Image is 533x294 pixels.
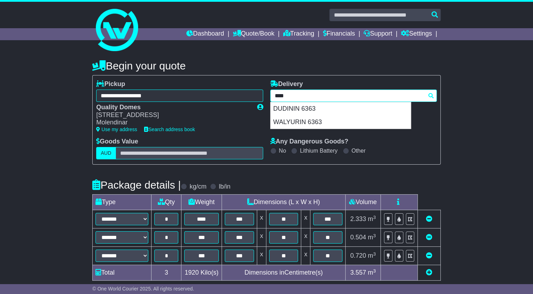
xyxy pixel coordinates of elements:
[144,127,195,132] a: Search address book
[373,268,376,274] sup: 3
[93,265,151,281] td: Total
[401,28,432,40] a: Settings
[426,252,432,259] a: Remove this item
[270,138,348,146] label: Any Dangerous Goods?
[426,234,432,241] a: Remove this item
[279,147,286,154] label: No
[426,269,432,276] a: Add new item
[233,28,274,40] a: Quote/Book
[368,215,376,222] span: m
[96,119,250,127] div: Molendinar
[222,265,345,281] td: Dimensions in Centimetre(s)
[257,228,266,247] td: x
[373,233,376,238] sup: 3
[271,116,411,129] div: WALYURIN 6363
[257,210,266,228] td: x
[426,215,432,222] a: Remove this item
[222,195,345,210] td: Dimensions (L x W x H)
[96,80,125,88] label: Pickup
[350,215,366,222] span: 2.333
[96,111,250,119] div: [STREET_ADDRESS]
[181,195,222,210] td: Weight
[345,195,380,210] td: Volume
[352,147,366,154] label: Other
[271,102,411,116] div: DUDININ 6363
[181,265,222,281] td: Kilo(s)
[364,28,392,40] a: Support
[92,60,441,72] h4: Begin your quote
[368,269,376,276] span: m
[373,215,376,220] sup: 3
[350,252,366,259] span: 0.720
[151,195,181,210] td: Qty
[301,228,310,247] td: x
[368,252,376,259] span: m
[368,234,376,241] span: m
[96,127,137,132] a: Use my address
[185,269,199,276] span: 1920
[219,183,230,191] label: lb/in
[301,247,310,265] td: x
[300,147,337,154] label: Lithium Battery
[93,195,151,210] td: Type
[151,265,181,281] td: 3
[96,147,116,159] label: AUD
[270,80,303,88] label: Delivery
[186,28,224,40] a: Dashboard
[373,251,376,257] sup: 3
[96,138,138,146] label: Goods Value
[190,183,206,191] label: kg/cm
[257,247,266,265] td: x
[96,104,250,111] div: Quality Domes
[92,286,194,292] span: © One World Courier 2025. All rights reserved.
[283,28,314,40] a: Tracking
[323,28,355,40] a: Financials
[350,234,366,241] span: 0.504
[92,179,181,191] h4: Package details |
[350,269,366,276] span: 3.557
[301,210,310,228] td: x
